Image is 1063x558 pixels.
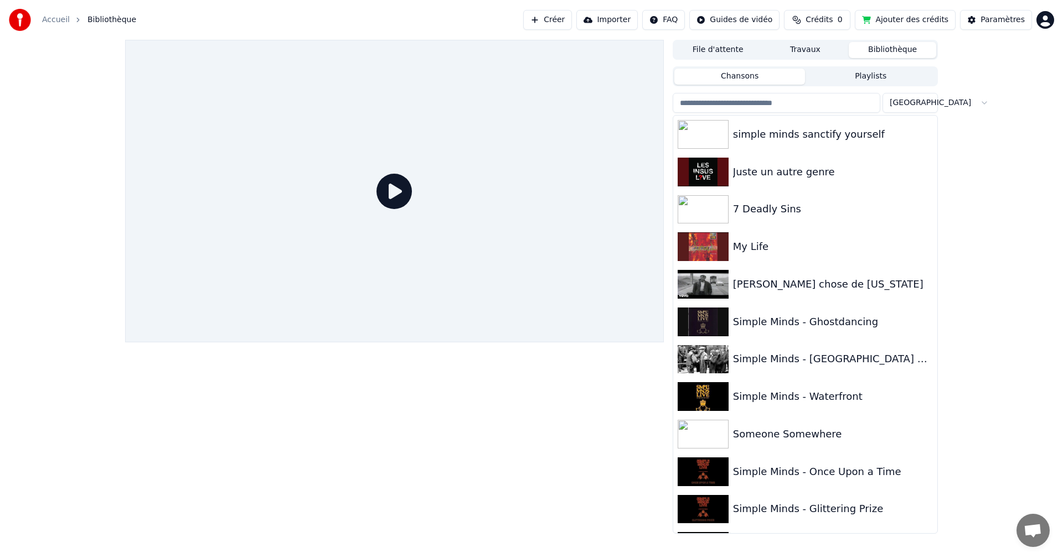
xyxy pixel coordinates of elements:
[9,9,31,31] img: youka
[42,14,136,25] nav: breadcrumb
[733,389,933,404] div: Simple Minds - Waterfront
[855,10,956,30] button: Ajouter des crédits
[784,10,850,30] button: Crédits0
[890,97,971,108] span: [GEOGRAPHIC_DATA]
[733,201,933,217] div: 7 Deadly Sins
[733,426,933,442] div: Someone Somewhere
[42,14,70,25] a: Accueil
[733,164,933,180] div: Juste un autre genre
[674,42,762,58] button: File d'attente
[762,42,849,58] button: Travaux
[642,10,685,30] button: FAQ
[733,277,933,292] div: [PERSON_NAME] chose de [US_STATE]
[1016,514,1050,547] div: Ouvrir le chat
[733,127,933,142] div: simple minds sanctify yourself
[689,10,780,30] button: Guides de vidéo
[960,10,1032,30] button: Paramètres
[805,69,936,85] button: Playlists
[806,14,833,25] span: Crédits
[523,10,572,30] button: Créer
[838,14,843,25] span: 0
[576,10,638,30] button: Importer
[733,464,933,479] div: Simple Minds - Once Upon a Time
[733,501,933,517] div: Simple Minds - Glittering Prize
[733,314,933,330] div: Simple Minds - Ghostdancing
[674,69,806,85] button: Chansons
[981,14,1025,25] div: Paramètres
[733,351,933,367] div: Simple Minds - [GEOGRAPHIC_DATA] Child
[849,42,936,58] button: Bibliothèque
[87,14,136,25] span: Bibliothèque
[733,239,933,254] div: My Life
